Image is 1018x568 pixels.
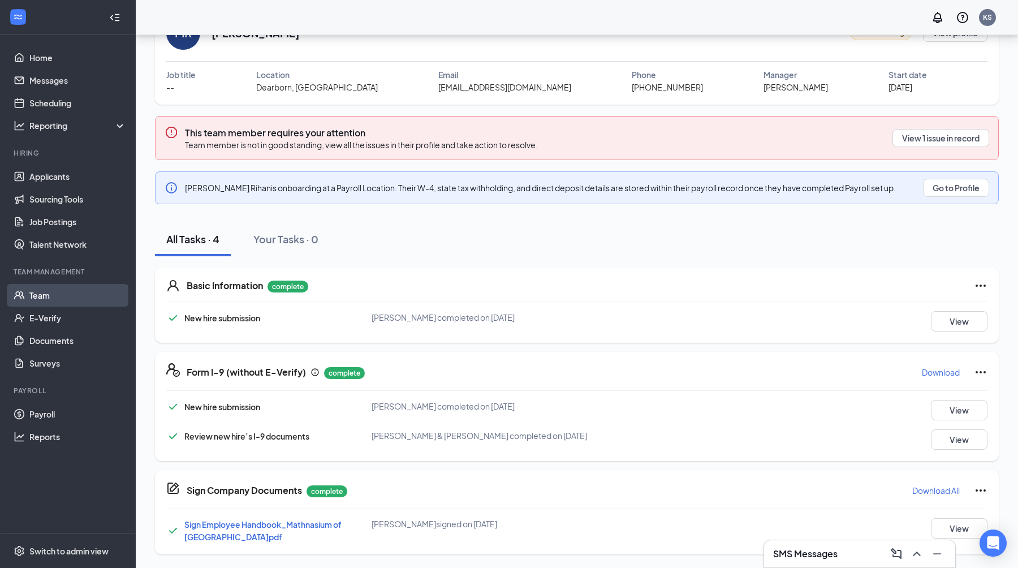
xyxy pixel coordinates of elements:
[29,165,126,188] a: Applicants
[888,81,912,93] span: [DATE]
[29,545,109,557] div: Switch to admin view
[931,311,987,332] button: View
[983,12,992,22] div: KS
[632,68,656,81] span: Phone
[166,232,219,246] div: All Tasks · 4
[890,547,903,561] svg: ComposeMessage
[956,11,969,24] svg: QuestionInfo
[256,81,378,93] span: Dearborn, [GEOGRAPHIC_DATA]
[165,181,178,195] svg: Info
[29,46,126,69] a: Home
[908,545,926,563] button: ChevronUp
[29,403,126,425] a: Payroll
[923,179,989,197] button: Go to Profile
[29,329,126,352] a: Documents
[253,232,318,246] div: Your Tasks · 0
[29,92,126,114] a: Scheduling
[185,127,538,139] h3: This team member requires your attention
[29,233,126,256] a: Talent Network
[185,183,896,193] span: [PERSON_NAME] Rihan is onboarding at a Payroll Location. Their W-4, state tax withholding, and di...
[922,367,960,378] p: Download
[887,545,905,563] button: ComposeMessage
[14,120,25,131] svg: Analysis
[931,429,987,450] button: View
[29,352,126,375] a: Surveys
[29,284,126,307] a: Team
[372,401,515,411] span: [PERSON_NAME] completed on [DATE]
[912,485,960,496] p: Download All
[324,367,365,379] p: complete
[185,140,538,150] span: Team member is not in good standing, view all the issues in their profile and take action to reso...
[310,368,320,377] svg: Info
[184,519,342,542] a: Sign Employee Handbook_Mathnasium of [GEOGRAPHIC_DATA]pdf
[14,386,124,395] div: Payroll
[931,400,987,420] button: View
[14,148,124,158] div: Hiring
[166,68,196,81] span: Job title
[763,68,797,81] span: Manager
[307,485,347,497] p: complete
[930,547,944,561] svg: Minimize
[372,312,515,322] span: [PERSON_NAME] completed on [DATE]
[974,484,987,497] svg: Ellipses
[29,425,126,448] a: Reports
[166,481,180,495] svg: CompanyDocumentIcon
[166,400,180,414] svg: Checkmark
[187,366,306,378] h5: Form I-9 (without E-Verify)
[438,81,571,93] span: [EMAIL_ADDRESS][DOMAIN_NAME]
[184,431,309,441] span: Review new hire’s I-9 documents
[763,81,828,93] span: [PERSON_NAME]
[974,279,987,292] svg: Ellipses
[29,188,126,210] a: Sourcing Tools
[166,524,180,537] svg: Checkmark
[184,402,260,412] span: New hire submission
[166,311,180,325] svg: Checkmark
[166,363,180,377] svg: FormI9EVerifyIcon
[29,307,126,329] a: E-Verify
[372,518,645,530] div: [PERSON_NAME] signed on [DATE]
[14,267,124,277] div: Team Management
[29,210,126,233] a: Job Postings
[256,68,290,81] span: Location
[928,545,946,563] button: Minimize
[29,69,126,92] a: Messages
[974,365,987,379] svg: Ellipses
[14,545,25,557] svg: Settings
[921,363,960,381] button: Download
[892,129,989,147] button: View 1 issue in record
[12,11,24,23] svg: WorkstreamLogo
[166,279,180,292] svg: User
[910,547,924,561] svg: ChevronUp
[187,279,263,292] h5: Basic Information
[184,313,260,323] span: New hire submission
[931,11,944,24] svg: Notifications
[166,81,174,93] span: --
[268,281,308,292] p: complete
[912,481,960,500] button: Download All
[165,126,178,139] svg: Error
[166,429,180,443] svg: Checkmark
[632,81,703,93] span: [PHONE_NUMBER]
[187,484,302,497] h5: Sign Company Documents
[773,548,838,560] h3: SMS Messages
[980,530,1007,557] div: Open Intercom Messenger
[372,431,587,441] span: [PERSON_NAME] & [PERSON_NAME] completed on [DATE]
[888,68,927,81] span: Start date
[29,120,127,131] div: Reporting
[931,518,987,539] button: View
[109,12,120,23] svg: Collapse
[438,68,458,81] span: Email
